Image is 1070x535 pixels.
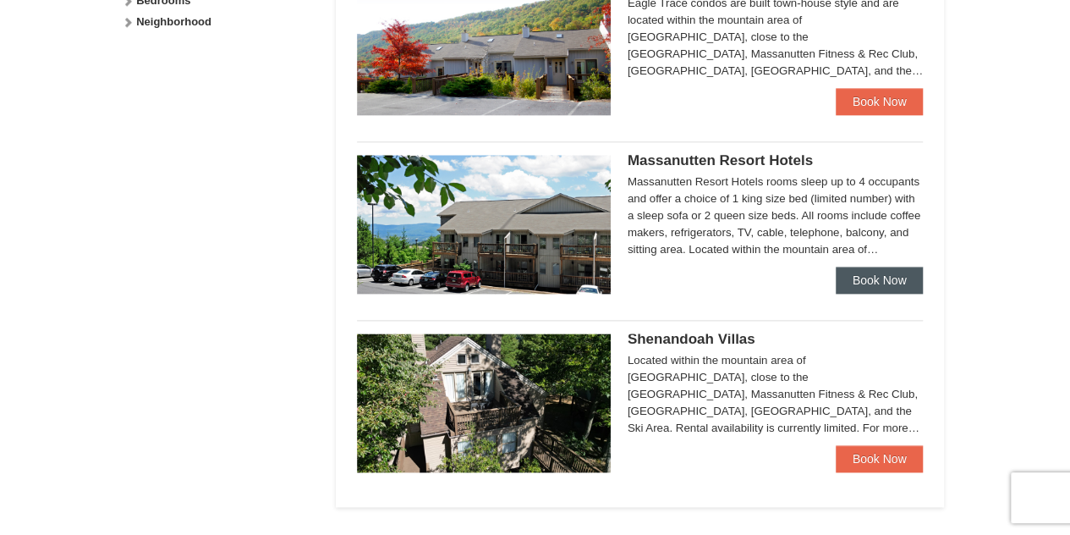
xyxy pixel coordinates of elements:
[357,155,611,294] img: 19219026-1-e3b4ac8e.jpg
[628,331,755,347] span: Shenandoah Villas
[628,152,813,168] span: Massanutten Resort Hotels
[836,88,924,115] a: Book Now
[357,334,611,472] img: 19219019-2-e70bf45f.jpg
[136,15,211,28] strong: Neighborhood
[836,445,924,472] a: Book Now
[628,174,924,258] div: Massanutten Resort Hotels rooms sleep up to 4 occupants and offer a choice of 1 king size bed (li...
[836,267,924,294] a: Book Now
[628,352,924,437] div: Located within the mountain area of [GEOGRAPHIC_DATA], close to the [GEOGRAPHIC_DATA], Massanutte...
